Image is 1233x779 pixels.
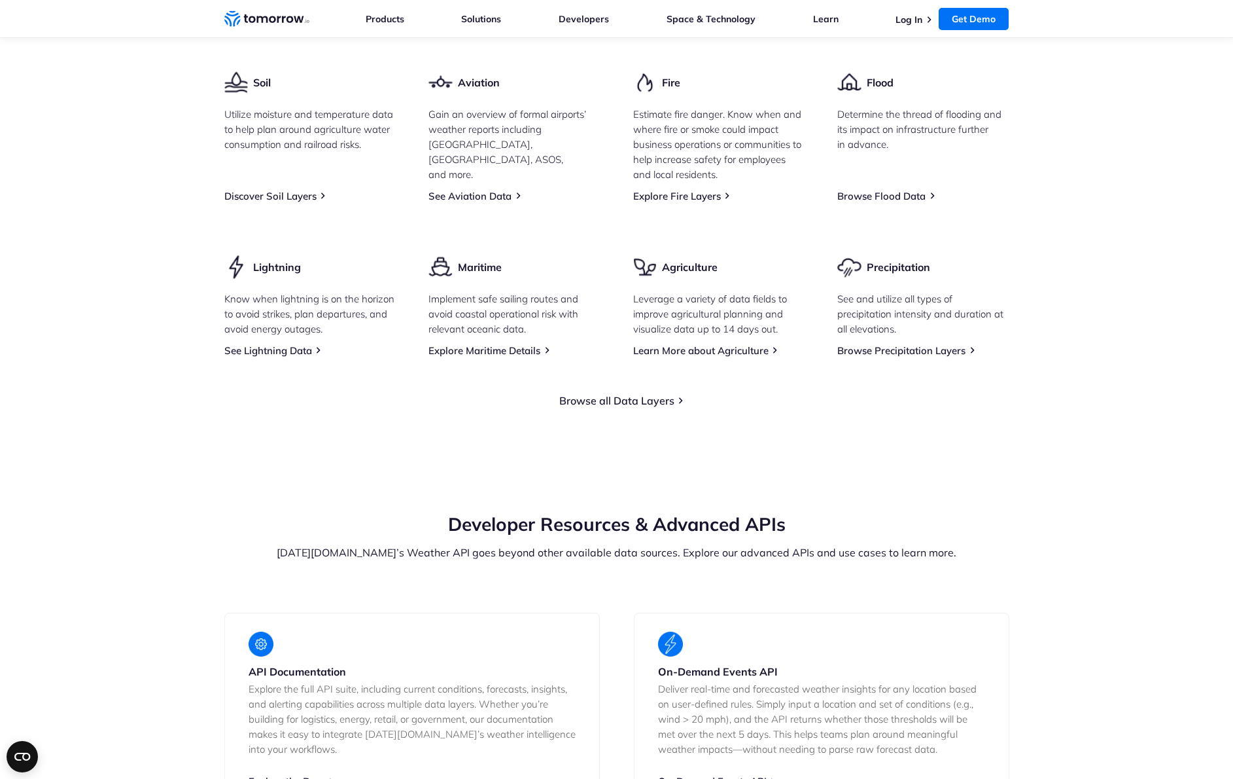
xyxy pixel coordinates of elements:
[224,344,312,357] a: See Lightning Data
[224,9,309,29] a: Home link
[633,344,769,357] a: Learn More about Agriculture
[633,190,721,202] a: Explore Fire Layers
[428,344,540,357] a: Explore Maritime Details
[895,14,922,26] a: Log In
[559,394,674,407] a: Browse all Data Layers
[837,107,1009,152] p: Determine the thread of flooding and its impact on infrastructure further in advance.
[224,545,1009,560] p: [DATE][DOMAIN_NAME]’s Weather API goes beyond other available data sources. Explore our advanced ...
[224,291,396,336] p: Know when lightning is on the horizon to avoid strikes, plan departures, and avoid energy outages.
[658,681,985,757] p: Deliver real-time and forecasted weather insights for any location based on user-defined rules. S...
[939,8,1009,30] a: Get Demo
[837,291,1009,336] p: See and utilize all types of precipitation intensity and duration at all elevations.
[224,512,1009,537] h2: Developer Resources & Advanced APIs
[366,13,404,25] a: Products
[813,13,839,25] a: Learn
[253,75,271,90] h3: Soil
[458,75,500,90] h3: Aviation
[461,13,501,25] a: Solutions
[458,260,502,274] h3: Maritime
[837,190,926,202] a: Browse Flood Data
[633,107,805,182] p: Estimate fire danger. Know when and where fire or smoke could impact business operations or commu...
[559,13,609,25] a: Developers
[428,190,512,202] a: See Aviation Data
[837,344,965,357] a: Browse Precipitation Layers
[662,260,718,274] h3: Agriculture
[249,681,576,757] p: Explore the full API suite, including current conditions, forecasts, insights, and alerting capab...
[428,107,600,182] p: Gain an overview of formal airports’ weather reports including [GEOGRAPHIC_DATA], [GEOGRAPHIC_DAT...
[867,260,930,274] h3: Precipitation
[658,665,778,678] strong: On-Demand Events API
[662,75,680,90] h3: Fire
[7,741,38,772] button: Open CMP widget
[249,665,346,678] strong: API Documentation
[667,13,755,25] a: Space & Technology
[224,107,396,152] p: Utilize moisture and temperature data to help plan around agriculture water consumption and railr...
[428,291,600,336] p: Implement safe sailing routes and avoid coastal operational risk with relevant oceanic data.
[633,291,805,336] p: Leverage a variety of data fields to improve agricultural planning and visualize data up to 14 da...
[253,260,301,274] h3: Lightning
[224,190,317,202] a: Discover Soil Layers
[867,75,894,90] h3: Flood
